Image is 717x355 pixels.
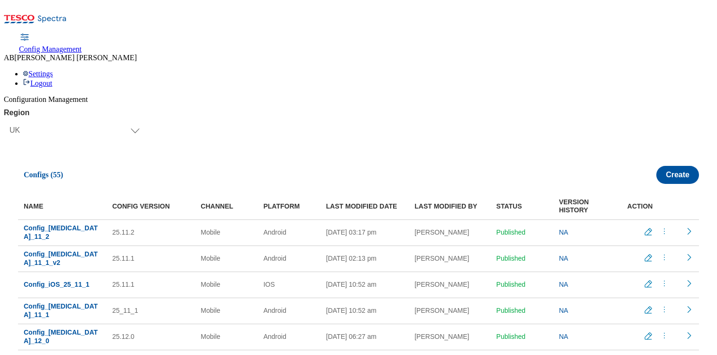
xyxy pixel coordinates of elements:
[257,272,320,298] td: IOS
[643,227,653,237] svg: Edit config
[656,166,699,184] button: Create
[195,219,257,246] td: Mobile
[321,298,409,324] td: [DATE] 10:52 am
[4,109,146,117] label: Region
[257,298,320,324] td: Android
[409,219,490,246] td: [PERSON_NAME]
[23,70,53,78] a: Settings
[4,95,713,104] div: Configuration Management
[409,324,490,350] td: [PERSON_NAME]
[321,324,409,350] td: [DATE] 06:27 am
[684,279,694,288] svg: Readonly config
[321,193,409,219] th: LAST MODIFIED DATE
[643,305,653,315] svg: Edit config
[641,253,660,264] button: Edit config
[257,324,320,350] td: Android
[195,246,257,272] td: Mobile
[321,272,409,298] td: [DATE] 10:52 am
[107,324,195,350] td: 25.12.0
[496,228,526,236] span: Published
[559,255,568,262] span: NA
[409,193,490,219] th: LAST MODIFIED BY
[559,228,568,236] span: NA
[321,246,409,272] td: [DATE] 02:13 pm
[641,331,660,343] button: Edit config
[559,333,568,340] span: NA
[660,279,669,288] svg: menus
[321,219,409,246] td: [DATE] 03:17 pm
[107,219,195,246] td: 25.11.2
[409,298,490,324] td: [PERSON_NAME]
[496,281,526,288] span: Published
[107,193,195,219] th: CONFIG VERSION
[257,219,320,246] td: Android
[409,272,490,298] td: [PERSON_NAME]
[553,193,616,219] th: VERSION HISTORY
[107,246,195,272] td: 25.11.1
[643,279,653,289] svg: Edit config
[107,298,195,324] td: 25_11_1
[684,253,694,262] svg: Readonly config
[195,298,257,324] td: Mobile
[19,34,82,54] a: Config Management
[616,193,679,219] th: ACTION
[257,193,320,219] th: PLATFORM
[24,328,98,345] span: Config_[MEDICAL_DATA]_12_0
[684,305,694,314] svg: Readonly config
[23,79,52,87] a: Logout
[496,255,526,262] span: Published
[18,171,63,179] label: Configs (55)
[496,307,526,314] span: Published
[660,331,669,340] svg: menus
[641,227,660,238] button: Edit config
[14,54,137,62] span: [PERSON_NAME] [PERSON_NAME]
[660,305,669,314] svg: menus
[684,227,694,236] svg: Readonly config
[24,250,98,266] span: Config_[MEDICAL_DATA]_11_1_v2
[496,333,526,340] span: Published
[257,246,320,272] td: Android
[643,331,653,341] svg: Edit config
[195,193,257,219] th: CHANNEL
[409,246,490,272] td: [PERSON_NAME]
[107,272,195,298] td: 25.11.1
[195,272,257,298] td: Mobile
[643,253,653,263] svg: Edit config
[24,281,90,288] span: Config_iOS_25_11_1
[19,45,82,53] span: Config Management
[24,224,98,240] span: Config_[MEDICAL_DATA]_11_2
[660,253,669,262] svg: menus
[491,193,553,219] th: STATUS
[660,227,669,236] svg: menus
[684,331,694,340] svg: Readonly config
[559,281,568,288] span: NA
[24,302,98,319] span: Config_[MEDICAL_DATA]_11_1
[195,324,257,350] td: Mobile
[641,305,660,317] button: Edit config
[18,193,107,219] th: NAME
[4,54,14,62] span: AB
[641,279,660,291] button: Edit config
[559,307,568,314] span: NA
